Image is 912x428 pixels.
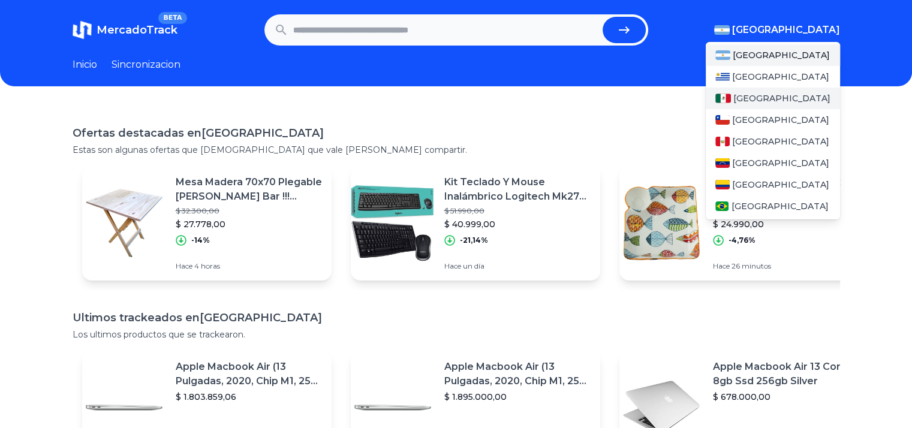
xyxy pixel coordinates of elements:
img: Chile [715,115,730,125]
img: Venezuela [715,158,730,168]
a: Inicio [73,58,97,72]
p: $ 27.778,00 [176,218,322,230]
p: $ 24.990,00 [713,218,859,230]
a: Featured imagePlato Bandeja De Sushi Con Dip Salsera Porcelana 19x19cm$ 26.239,50$ 24.990,00-4,76... [619,165,869,281]
img: Argentina [714,25,730,35]
a: Chile[GEOGRAPHIC_DATA] [706,109,840,131]
a: Argentina[GEOGRAPHIC_DATA] [706,44,840,66]
img: Argentina [715,50,731,60]
span: [GEOGRAPHIC_DATA] [733,49,830,61]
h1: Ultimos trackeados en [GEOGRAPHIC_DATA] [73,309,840,326]
p: $ 1.803.859,06 [176,391,322,403]
span: [GEOGRAPHIC_DATA] [732,179,829,191]
img: Mexico [715,94,731,103]
p: Hace 4 horas [176,261,322,271]
span: [GEOGRAPHIC_DATA] [732,157,829,169]
p: Hace 26 minutos [713,261,859,271]
span: [GEOGRAPHIC_DATA] [732,23,840,37]
button: [GEOGRAPHIC_DATA] [714,23,840,37]
span: [GEOGRAPHIC_DATA] [732,71,829,83]
p: -4,76% [729,236,756,245]
img: Featured image [351,181,435,265]
p: Kit Teclado Y Mouse Inalámbrico Logitech Mk270 En Español [444,175,591,204]
p: $ 678.000,00 [713,391,859,403]
a: Mexico[GEOGRAPHIC_DATA] [706,88,840,109]
a: Featured imageKit Teclado Y Mouse Inalámbrico Logitech Mk270 En Español$ 51.990,00$ 40.999,00-21,... [351,165,600,281]
img: Colombia [715,180,730,189]
p: Mesa Madera 70x70 Plegable [PERSON_NAME] Bar !!! Tap/[PERSON_NAME] 1 PuLG [176,175,322,204]
p: $ 40.999,00 [444,218,591,230]
p: Estas son algunas ofertas que [DEMOGRAPHIC_DATA] que vale [PERSON_NAME] compartir. [73,144,840,156]
span: [GEOGRAPHIC_DATA] [732,135,829,147]
p: Apple Macbook Air (13 Pulgadas, 2020, Chip M1, 256 Gb De Ssd, 8 Gb De Ram) - Plata [176,360,322,388]
a: Brasil[GEOGRAPHIC_DATA] [706,195,840,217]
img: MercadoTrack [73,20,92,40]
p: Apple Macbook Air 13 Core I5 8gb Ssd 256gb Silver [713,360,859,388]
p: Hace un día [444,261,591,271]
a: MercadoTrackBETA [73,20,177,40]
img: Featured image [82,181,166,265]
p: -14% [191,236,210,245]
img: Peru [715,137,730,146]
span: BETA [158,12,186,24]
p: Los ultimos productos que se trackearon. [73,328,840,340]
p: Apple Macbook Air (13 Pulgadas, 2020, Chip M1, 256 Gb De Ssd, 8 Gb De Ram) - Plata [444,360,591,388]
img: Uruguay [715,72,730,82]
p: $ 32.300,00 [176,206,322,216]
p: -21,14% [460,236,488,245]
p: $ 1.895.000,00 [444,391,591,403]
span: [GEOGRAPHIC_DATA] [733,92,830,104]
img: Brasil [715,201,729,211]
h1: Ofertas destacadas en [GEOGRAPHIC_DATA] [73,125,840,141]
span: MercadoTrack [97,23,177,37]
a: Colombia[GEOGRAPHIC_DATA] [706,174,840,195]
a: Peru[GEOGRAPHIC_DATA] [706,131,840,152]
a: Featured imageMesa Madera 70x70 Plegable [PERSON_NAME] Bar !!! Tap/[PERSON_NAME] 1 PuLG$ 32.300,0... [82,165,332,281]
img: Featured image [619,181,703,265]
a: Venezuela[GEOGRAPHIC_DATA] [706,152,840,174]
span: [GEOGRAPHIC_DATA] [732,114,829,126]
span: [GEOGRAPHIC_DATA] [731,200,828,212]
a: Uruguay[GEOGRAPHIC_DATA] [706,66,840,88]
p: $ 51.990,00 [444,206,591,216]
a: Sincronizacion [112,58,180,72]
